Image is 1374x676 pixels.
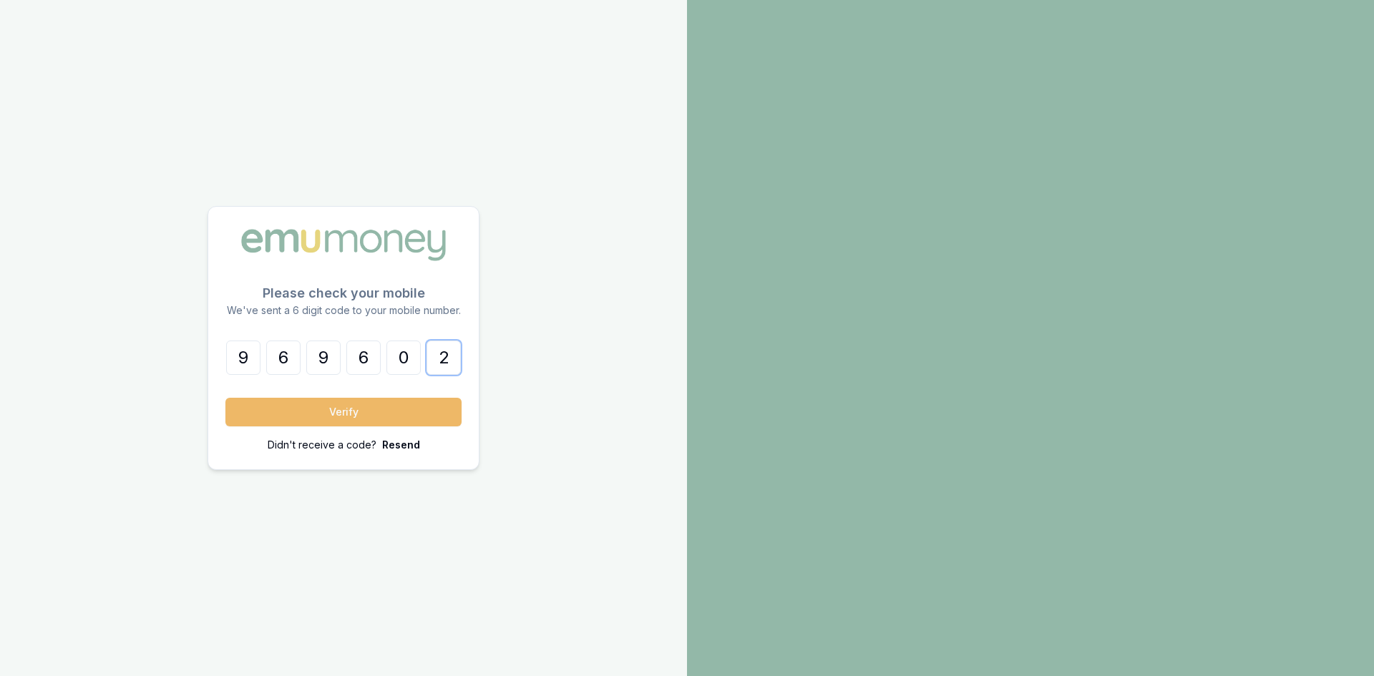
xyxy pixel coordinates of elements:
button: Verify [225,398,462,426]
p: Resend [382,438,420,452]
img: Emu Money [236,224,451,265]
p: Please check your mobile [225,283,462,303]
p: Didn't receive a code? [268,438,376,452]
p: We've sent a 6 digit code to your mobile number. [225,303,462,318]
